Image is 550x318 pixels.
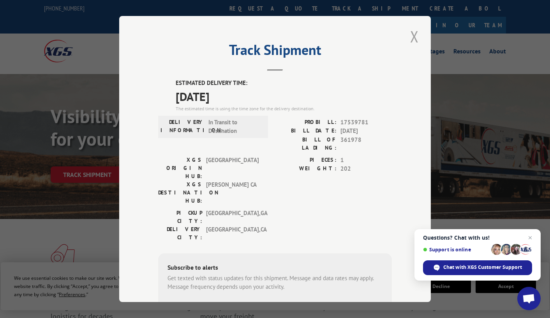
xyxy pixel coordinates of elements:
div: Subscribe to alerts [167,262,383,274]
span: [PERSON_NAME] CA [206,180,259,205]
span: 202 [340,164,392,173]
span: [GEOGRAPHIC_DATA] , CA [206,225,259,241]
label: PICKUP CITY: [158,208,202,225]
label: BILL DATE: [275,127,337,136]
label: DELIVERY CITY: [158,225,202,241]
label: BILL OF LADING: [275,135,337,152]
span: [GEOGRAPHIC_DATA] [206,155,259,180]
div: The estimated time is using the time zone for the delivery destination. [176,105,392,112]
div: Get texted with status updates for this shipment. Message and data rates may apply. Message frequ... [167,274,383,291]
span: Chat with XGS Customer Support [423,260,532,275]
label: PROBILL: [275,118,337,127]
label: XGS ORIGIN HUB: [158,155,202,180]
a: Open chat [517,287,541,310]
label: PIECES: [275,155,337,164]
span: Questions? Chat with us! [423,235,532,241]
span: Support is online [423,247,488,253]
label: DELIVERY INFORMATION: [160,118,204,135]
span: 17539781 [340,118,392,127]
h2: Track Shipment [158,44,392,59]
label: XGS DESTINATION HUB: [158,180,202,205]
span: In Transit to Destination [208,118,261,135]
span: Chat with XGS Customer Support [443,264,522,271]
span: [GEOGRAPHIC_DATA] , GA [206,208,259,225]
label: ESTIMATED DELIVERY TIME: [176,79,392,88]
span: 361978 [340,135,392,152]
span: [DATE] [176,87,392,105]
label: WEIGHT: [275,164,337,173]
span: 1 [340,155,392,164]
button: Close modal [408,26,421,47]
span: [DATE] [340,127,392,136]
